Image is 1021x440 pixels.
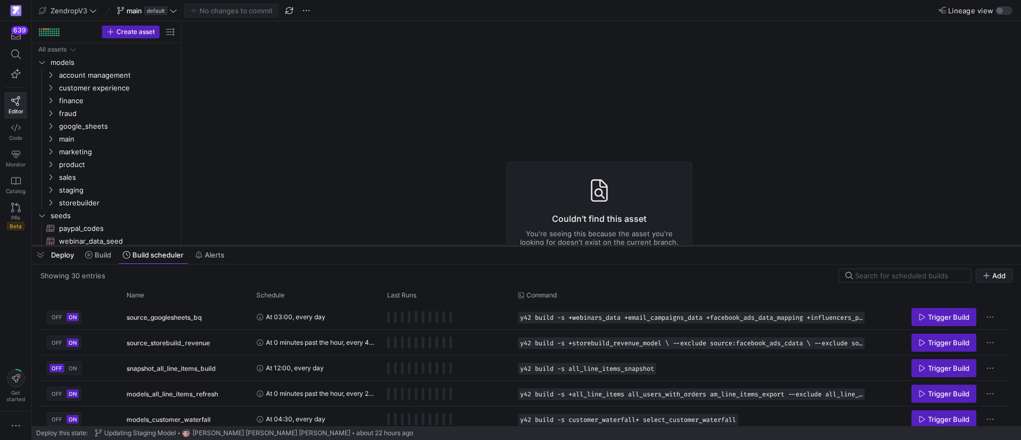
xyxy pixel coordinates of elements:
[36,107,177,120] div: Press SPACE to select this row.
[36,429,88,437] span: Deploy this state:
[4,26,27,45] button: 639
[11,26,28,35] div: 639
[36,209,177,222] div: Press SPACE to select this row.
[144,6,168,15] span: default
[182,429,190,437] img: https://storage.googleapis.com/y42-prod-data-exchange/images/G2kHvxVlt02YItTmblwfhPy4mK5SfUxFU6Tr...
[520,339,863,347] span: y42 build -s +storebuild_revenue_model \ --exclude source:facebook_ads_cdata \ --exclude source:P...
[4,145,27,172] a: Monitor
[4,119,27,145] a: Code
[911,410,976,428] button: Trigger Build
[59,146,175,158] span: marketing
[6,389,25,402] span: Get started
[520,391,863,398] span: y42 build -s +all_line_items all_users_with_orders am_line_items_export --exclude all_line_items_...
[520,212,679,225] h3: Couldn't find this asset
[36,158,177,171] div: Press SPACE to select this row.
[36,132,177,145] div: Press SPACE to select this row.
[59,159,175,171] span: product
[127,407,211,432] span: models_customer_waterfall
[127,292,144,299] span: Name
[69,416,77,422] span: ON
[976,269,1012,283] button: Add
[59,120,175,132] span: google_sheets
[36,120,177,132] div: Press SPACE to select this row.
[69,339,77,346] span: ON
[928,364,969,372] span: Trigger Build
[911,308,976,326] button: Trigger Build
[114,4,180,18] button: maindefault
[59,222,164,235] span: paypal_codes​​​​​​
[266,304,325,329] span: At 03:00, every day
[928,338,969,347] span: Trigger Build
[51,56,175,69] span: models
[40,271,105,280] div: Showing 30 entries
[911,385,976,403] button: Trigger Build
[127,381,218,406] span: models_all_line_items_refresh
[127,356,216,381] span: snapshot_all_line_items_build
[59,197,175,209] span: storebuilder
[36,94,177,107] div: Press SPACE to select this row.
[127,305,202,330] span: source_googlesheets_bq
[38,46,66,53] div: All assets
[52,339,62,346] span: OFF
[40,381,1008,406] div: Press SPACE to select this row.
[36,235,177,247] div: Press SPACE to select this row.
[40,330,1008,355] div: Press SPACE to select this row.
[911,359,976,377] button: Trigger Build
[51,251,74,259] span: Deploy
[40,304,1008,330] div: Press SPACE to select this row.
[127,6,142,15] span: main
[59,184,175,196] span: staging
[4,92,27,119] a: Editor
[59,69,175,81] span: account management
[356,429,413,437] span: about 22 hours ago
[4,172,27,198] a: Catalog
[36,145,177,158] div: Press SPACE to select this row.
[520,365,654,372] span: y42 build -s all_line_items_snapshot
[36,56,177,69] div: Press SPACE to select this row.
[36,81,177,94] div: Press SPACE to select this row.
[59,133,175,145] span: main
[11,214,20,221] span: PRs
[36,69,177,81] div: Press SPACE to select this row.
[928,389,969,398] span: Trigger Build
[526,292,557,299] span: Command
[59,171,175,184] span: sales
[36,171,177,184] div: Press SPACE to select this row.
[36,196,177,209] div: Press SPACE to select this row.
[80,246,116,264] button: Build
[36,222,177,235] div: Press SPACE to select this row.
[520,314,863,321] span: y42 build -s +webinars_data +email_campaigns_data +facebook_ads_data_mapping +influencers_payment...
[948,6,993,15] span: Lineage view
[11,5,21,16] img: https://storage.googleapis.com/y42-prod-data-exchange/images/qZXOSqkTtPuVcXVzF40oUlM07HVTwZXfPK0U...
[266,330,374,355] span: At 0 minutes past the hour, every 4 hours, every day
[116,28,155,36] span: Create asset
[51,6,87,15] span: ZendropV3
[69,391,77,397] span: ON
[59,107,175,120] span: fraud
[4,198,27,235] a: PRsBeta
[9,135,22,141] span: Code
[40,406,1008,432] div: Press SPACE to select this row.
[52,416,62,422] span: OFF
[193,429,350,437] span: [PERSON_NAME] [PERSON_NAME] [PERSON_NAME]
[52,365,62,371] span: OFF
[132,251,183,259] span: Build scheduler
[9,108,23,114] span: Editor
[52,314,62,320] span: OFF
[928,313,969,321] span: Trigger Build
[4,365,27,406] button: Getstarted
[104,429,176,437] span: Updating Staging Model
[6,188,26,194] span: Catalog
[992,271,1006,280] span: Add
[387,292,416,299] span: Last Runs
[40,355,1008,381] div: Press SPACE to select this row.
[36,235,177,247] a: webinar_data_seed​​​​​​
[7,222,24,230] span: Beta
[92,426,416,440] button: Updating Staging Modelhttps://storage.googleapis.com/y42-prod-data-exchange/images/G2kHvxVlt02YIt...
[6,161,26,168] span: Monitor
[95,251,111,259] span: Build
[266,406,325,431] span: At 04:30, every day
[266,381,374,406] span: At 0 minutes past the hour, every 2 hours, between 01:00 and 23:59, every day
[256,292,284,299] span: Schedule
[36,4,99,18] button: ZendropV3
